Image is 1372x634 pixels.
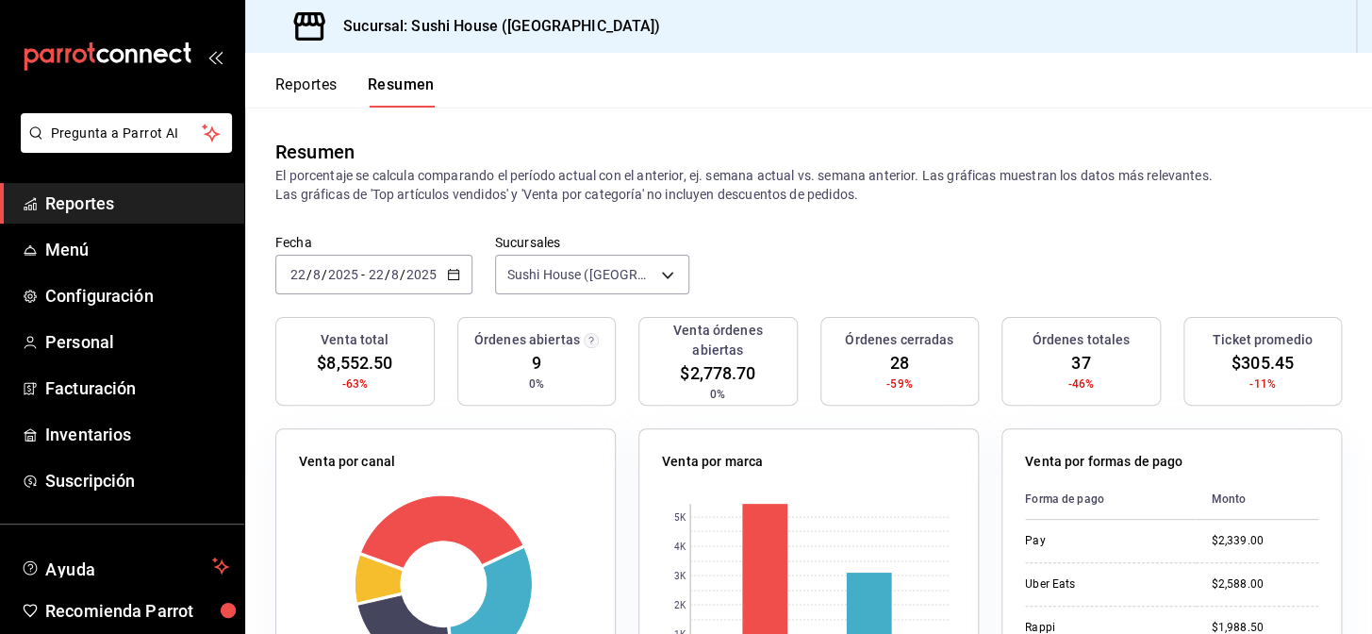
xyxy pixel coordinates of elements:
p: Venta por formas de pago [1025,452,1182,472]
span: -11% [1249,375,1276,392]
text: 5K [674,512,686,523]
span: $305.45 [1231,350,1294,375]
span: 0% [529,375,544,392]
button: Resumen [368,75,435,108]
button: open_drawer_menu [207,49,223,64]
p: El porcentaje se calcula comparando el período actual con el anterior, ej. semana actual vs. sema... [275,166,1342,204]
button: Pregunta a Parrot AI [21,113,232,153]
h3: Órdenes abiertas [474,330,580,350]
text: 2K [674,600,686,610]
span: / [322,267,327,282]
div: $2,339.00 [1211,533,1318,549]
span: Ayuda [45,555,205,577]
h3: Sucursal: Sushi House ([GEOGRAPHIC_DATA]) [328,15,660,38]
label: Sucursales [495,236,690,249]
span: Inventarios [45,422,229,447]
span: 9 [532,350,541,375]
span: Sushi House ([GEOGRAPHIC_DATA]) [507,265,655,284]
span: Reportes [45,191,229,216]
span: $2,778.70 [680,360,755,386]
span: / [306,267,312,282]
input: -- [390,267,400,282]
span: Personal [45,329,229,355]
span: / [384,267,389,282]
input: -- [367,267,384,282]
span: 37 [1071,350,1090,375]
input: ---- [327,267,359,282]
h3: Venta total [321,330,388,350]
a: Pregunta a Parrot AI [13,137,232,157]
div: Uber Eats [1025,576,1181,592]
span: Suscripción [45,468,229,493]
h3: Venta órdenes abiertas [647,321,789,360]
span: 28 [890,350,909,375]
span: -46% [1067,375,1094,392]
input: -- [289,267,306,282]
span: -63% [341,375,368,392]
label: Fecha [275,236,472,249]
span: Recomienda Parrot [45,598,229,624]
span: Facturación [45,375,229,401]
div: navigation tabs [275,75,435,108]
button: Reportes [275,75,338,108]
span: Menú [45,237,229,262]
span: Pregunta a Parrot AI [51,124,203,143]
span: - [361,267,365,282]
div: Resumen [275,138,355,166]
th: Forma de pago [1025,479,1196,520]
input: ---- [405,267,438,282]
span: Configuración [45,283,229,309]
h3: Órdenes cerradas [845,330,953,350]
th: Monto [1196,479,1318,520]
h3: Órdenes totales [1032,330,1130,350]
h3: Ticket promedio [1213,330,1313,350]
div: Pay [1025,533,1181,549]
span: $8,552.50 [317,350,392,375]
p: Venta por canal [299,452,395,472]
span: -59% [886,375,913,392]
text: 4K [674,542,686,552]
input: -- [312,267,322,282]
span: / [400,267,405,282]
p: Venta por marca [662,452,763,472]
span: 0% [710,386,725,403]
text: 3K [674,571,686,581]
div: $2,588.00 [1211,576,1318,592]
